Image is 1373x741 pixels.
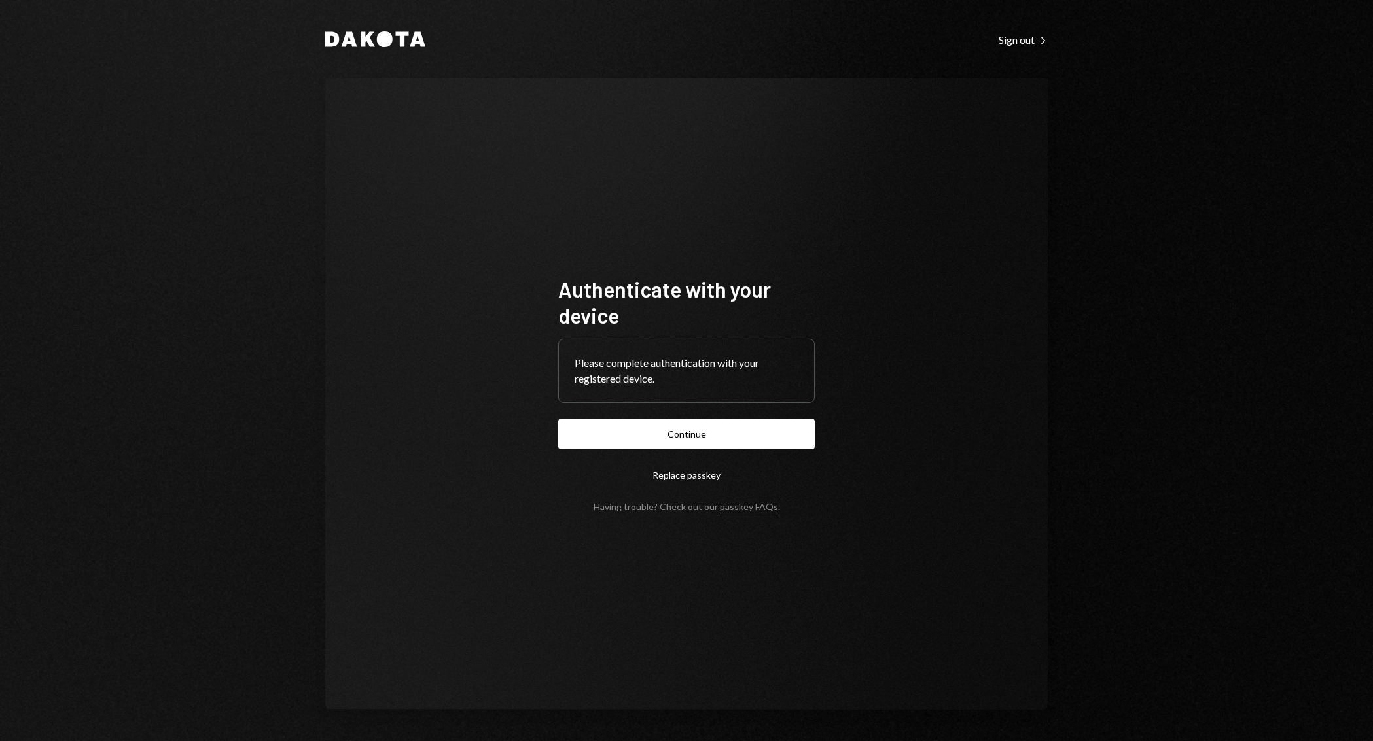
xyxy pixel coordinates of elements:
[575,355,798,387] div: Please complete authentication with your registered device.
[999,33,1048,46] div: Sign out
[558,419,815,449] button: Continue
[720,501,778,513] a: passkey FAQs
[594,501,780,512] div: Having trouble? Check out our .
[558,460,815,491] button: Replace passkey
[558,276,815,328] h1: Authenticate with your device
[999,32,1048,46] a: Sign out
